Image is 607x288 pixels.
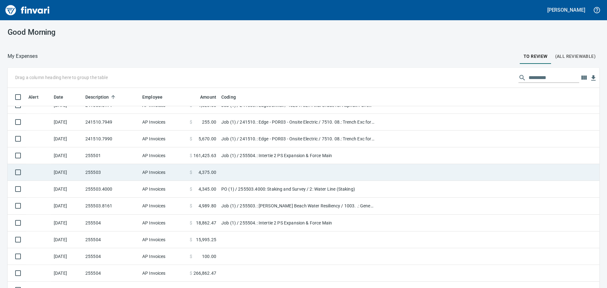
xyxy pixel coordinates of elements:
[28,93,47,101] span: Alert
[51,114,83,131] td: [DATE]
[219,114,377,131] td: Job (1) / 241510.: Edge - POR03 - Onsite Electric / 7510. 08.: Trench Exc for Electrical / 5: Other
[190,253,192,260] span: $
[28,93,39,101] span: Alert
[190,152,192,159] span: $
[51,198,83,214] td: [DATE]
[140,231,187,248] td: AP Invoices
[190,270,192,276] span: $
[54,93,64,101] span: Date
[51,131,83,147] td: [DATE]
[140,114,187,131] td: AP Invoices
[546,5,587,15] button: [PERSON_NAME]
[555,52,596,60] span: (All Reviewable)
[202,119,216,125] span: 255.00
[51,164,83,181] td: [DATE]
[199,186,216,192] span: 4,345.00
[547,7,585,13] h5: [PERSON_NAME]
[51,147,83,164] td: [DATE]
[15,74,108,81] p: Drag a column heading here to group the table
[83,181,140,198] td: 255503.4000
[221,93,244,101] span: Coding
[83,164,140,181] td: 255503
[140,181,187,198] td: AP Invoices
[142,93,162,101] span: Employee
[219,131,377,147] td: Job (1) / 241510.: Edge - POR03 - Onsite Electric / 7510. 08.: Trench Exc for Electrical / 5: Other
[83,215,140,231] td: 255504
[140,215,187,231] td: AP Invoices
[196,236,216,243] span: 15,995.25
[140,248,187,265] td: AP Invoices
[219,215,377,231] td: Job (1) / 255504.: Intertie 2 PS Expansion & Force Main
[221,93,236,101] span: Coding
[8,28,195,37] h3: Good Morning
[190,119,192,125] span: $
[51,265,83,282] td: [DATE]
[193,270,217,276] span: 266,862.47
[140,265,187,282] td: AP Invoices
[85,93,117,101] span: Description
[142,93,171,101] span: Employee
[579,73,589,83] button: Choose columns to display
[190,236,192,243] span: $
[589,73,598,83] button: Download Table
[192,93,216,101] span: Amount
[199,136,216,142] span: 5,670.00
[83,231,140,248] td: 255504
[51,231,83,248] td: [DATE]
[140,147,187,164] td: AP Invoices
[219,147,377,164] td: Job (1) / 255504.: Intertie 2 PS Expansion & Force Main
[190,136,192,142] span: $
[54,93,72,101] span: Date
[190,169,192,175] span: $
[196,220,216,226] span: 18,862.47
[140,131,187,147] td: AP Invoices
[219,181,377,198] td: PO (1) / 255503.4000: Staking and Survey / 2: Water Line (Staking)
[83,147,140,164] td: 255501
[524,52,548,60] span: To Review
[219,198,377,214] td: Job (1) / 255503.: [PERSON_NAME] Beach Water Resiliency / 1003. .: General Requirements / 5: Other
[8,52,38,60] p: My Expenses
[200,93,216,101] span: Amount
[51,181,83,198] td: [DATE]
[85,93,109,101] span: Description
[140,198,187,214] td: AP Invoices
[83,265,140,282] td: 255504
[140,164,187,181] td: AP Invoices
[4,3,51,18] img: Finvari
[8,52,38,60] nav: breadcrumb
[51,248,83,265] td: [DATE]
[202,253,216,260] span: 100.00
[193,152,217,159] span: 161,425.63
[83,198,140,214] td: 255503.8161
[83,131,140,147] td: 241510.7990
[83,114,140,131] td: 241510.7949
[190,220,192,226] span: $
[190,186,192,192] span: $
[51,215,83,231] td: [DATE]
[199,203,216,209] span: 4,989.80
[190,203,192,209] span: $
[83,248,140,265] td: 255504
[199,169,216,175] span: 4,375.00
